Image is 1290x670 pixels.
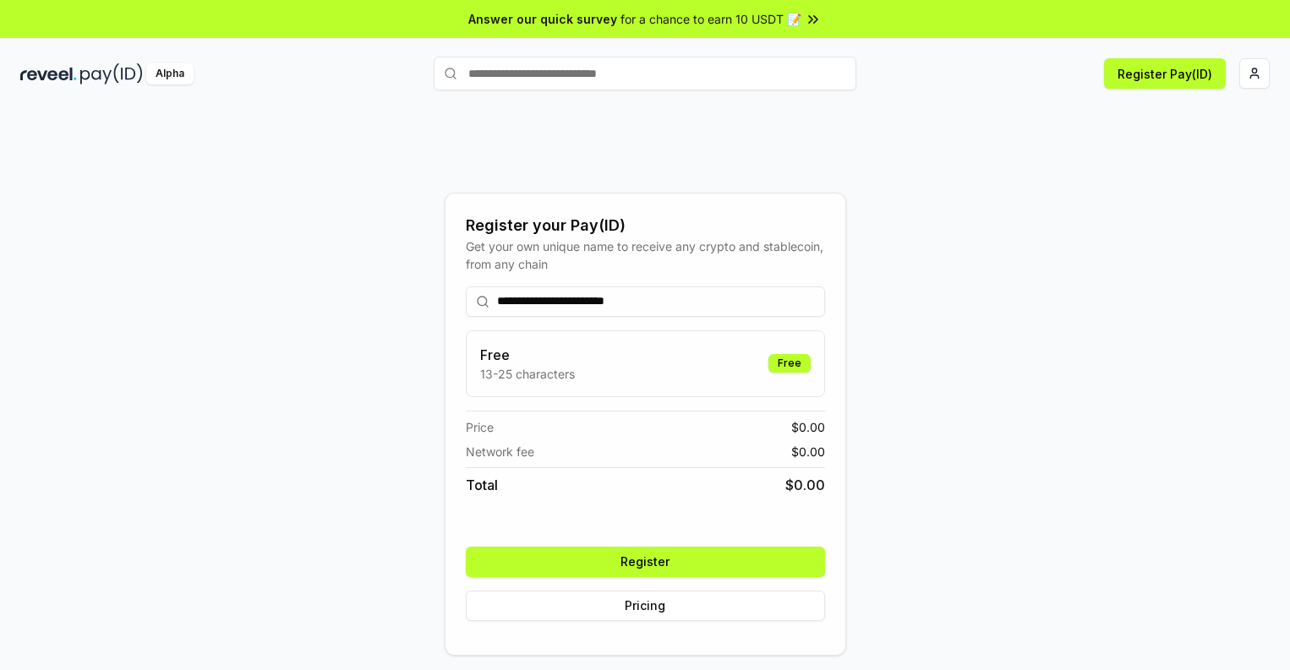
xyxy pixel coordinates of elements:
[466,237,825,273] div: Get your own unique name to receive any crypto and stablecoin, from any chain
[480,365,575,383] p: 13-25 characters
[791,443,825,460] span: $ 0.00
[466,475,498,495] span: Total
[620,10,801,28] span: for a chance to earn 10 USDT 📝
[466,591,825,621] button: Pricing
[785,475,825,495] span: $ 0.00
[466,214,825,237] div: Register your Pay(ID)
[80,63,143,84] img: pay_id
[466,547,825,577] button: Register
[480,345,575,365] h3: Free
[1104,58,1226,89] button: Register Pay(ID)
[768,354,811,373] div: Free
[468,10,617,28] span: Answer our quick survey
[791,418,825,436] span: $ 0.00
[20,63,77,84] img: reveel_dark
[466,443,534,460] span: Network fee
[146,63,194,84] div: Alpha
[466,418,494,436] span: Price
